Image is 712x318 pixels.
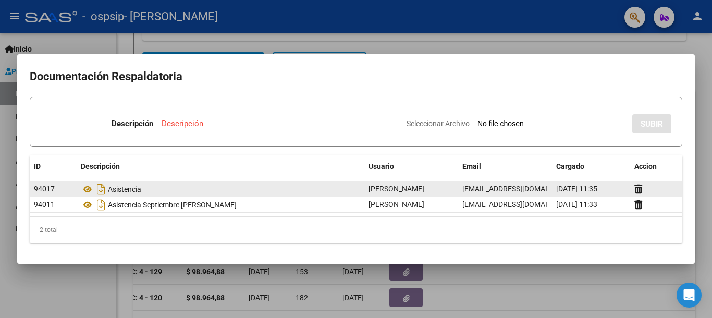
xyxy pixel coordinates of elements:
[641,119,663,129] span: SUBIR
[407,119,470,128] span: Seleccionar Archivo
[462,185,578,193] span: [EMAIL_ADDRESS][DOMAIN_NAME]
[634,162,657,170] span: Accion
[556,200,597,209] span: [DATE] 11:33
[81,181,360,198] div: Asistencia
[94,181,108,198] i: Descargar documento
[77,155,364,178] datatable-header-cell: Descripción
[94,197,108,213] i: Descargar documento
[556,185,597,193] span: [DATE] 11:35
[458,155,552,178] datatable-header-cell: Email
[30,67,682,87] h2: Documentación Respaldatoria
[369,162,394,170] span: Usuario
[369,200,424,209] span: [PERSON_NAME]
[30,217,682,243] div: 2 total
[81,162,120,170] span: Descripción
[34,200,55,209] span: 94011
[34,162,41,170] span: ID
[462,200,578,209] span: [EMAIL_ADDRESS][DOMAIN_NAME]
[556,162,584,170] span: Cargado
[364,155,458,178] datatable-header-cell: Usuario
[462,162,481,170] span: Email
[34,185,55,193] span: 94017
[30,155,77,178] datatable-header-cell: ID
[369,185,424,193] span: [PERSON_NAME]
[630,155,682,178] datatable-header-cell: Accion
[632,114,671,133] button: SUBIR
[552,155,630,178] datatable-header-cell: Cargado
[112,118,153,130] p: Descripción
[677,283,702,308] div: Open Intercom Messenger
[81,197,360,213] div: Asistencia Septiembre [PERSON_NAME]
